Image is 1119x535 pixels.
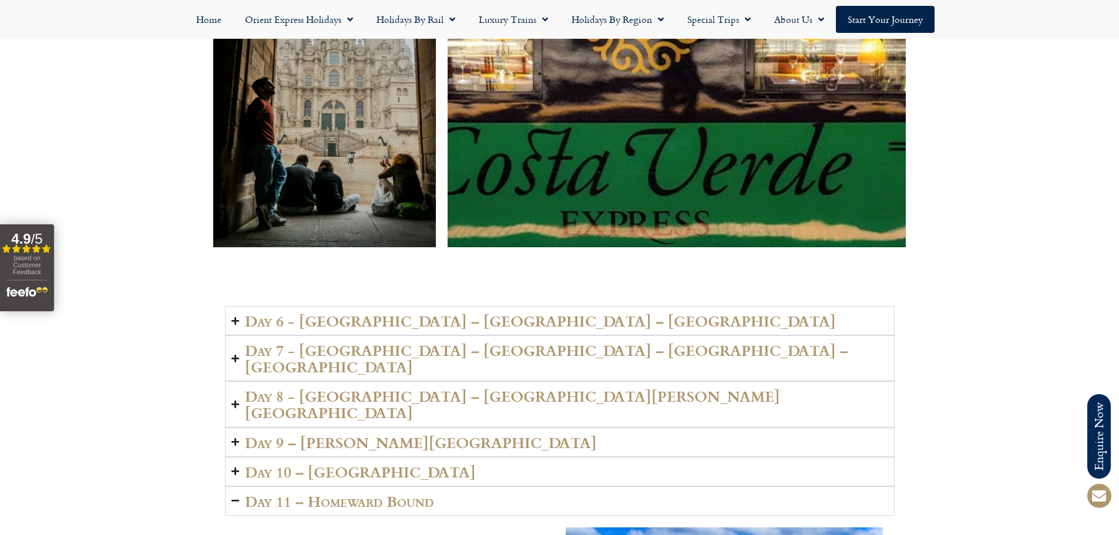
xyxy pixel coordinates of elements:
a: About Us [762,6,836,33]
h2: Day 10 – [GEOGRAPHIC_DATA] [245,463,476,480]
a: Luxury Trains [467,6,560,33]
summary: Day 6 - [GEOGRAPHIC_DATA] – [GEOGRAPHIC_DATA] – [GEOGRAPHIC_DATA] [225,306,895,335]
h2: Day 7 - [GEOGRAPHIC_DATA] – [GEOGRAPHIC_DATA] – [GEOGRAPHIC_DATA] – [GEOGRAPHIC_DATA] [245,342,888,375]
a: Start your Journey [836,6,935,33]
a: Home [184,6,233,33]
h2: Day 9 – [PERSON_NAME][GEOGRAPHIC_DATA] [245,434,597,450]
h2: Day 11 – Homeward Bound [245,493,434,509]
a: Orient Express Holidays [233,6,365,33]
nav: Menu [6,6,1113,33]
summary: Day 10 – [GEOGRAPHIC_DATA] [225,457,895,486]
summary: Day 11 – Homeward Bound [225,486,895,516]
h2: Day 6 - [GEOGRAPHIC_DATA] – [GEOGRAPHIC_DATA] – [GEOGRAPHIC_DATA] [245,312,836,329]
summary: Day 8 - [GEOGRAPHIC_DATA] – [GEOGRAPHIC_DATA][PERSON_NAME][GEOGRAPHIC_DATA] [225,381,895,427]
summary: Day 7 - [GEOGRAPHIC_DATA] – [GEOGRAPHIC_DATA] – [GEOGRAPHIC_DATA] – [GEOGRAPHIC_DATA] [225,335,895,381]
a: Holidays by Rail [365,6,467,33]
a: Holidays by Region [560,6,676,33]
a: Special Trips [676,6,762,33]
h2: Day 8 - [GEOGRAPHIC_DATA] – [GEOGRAPHIC_DATA][PERSON_NAME][GEOGRAPHIC_DATA] [245,388,888,420]
summary: Day 9 – [PERSON_NAME][GEOGRAPHIC_DATA] [225,428,895,457]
